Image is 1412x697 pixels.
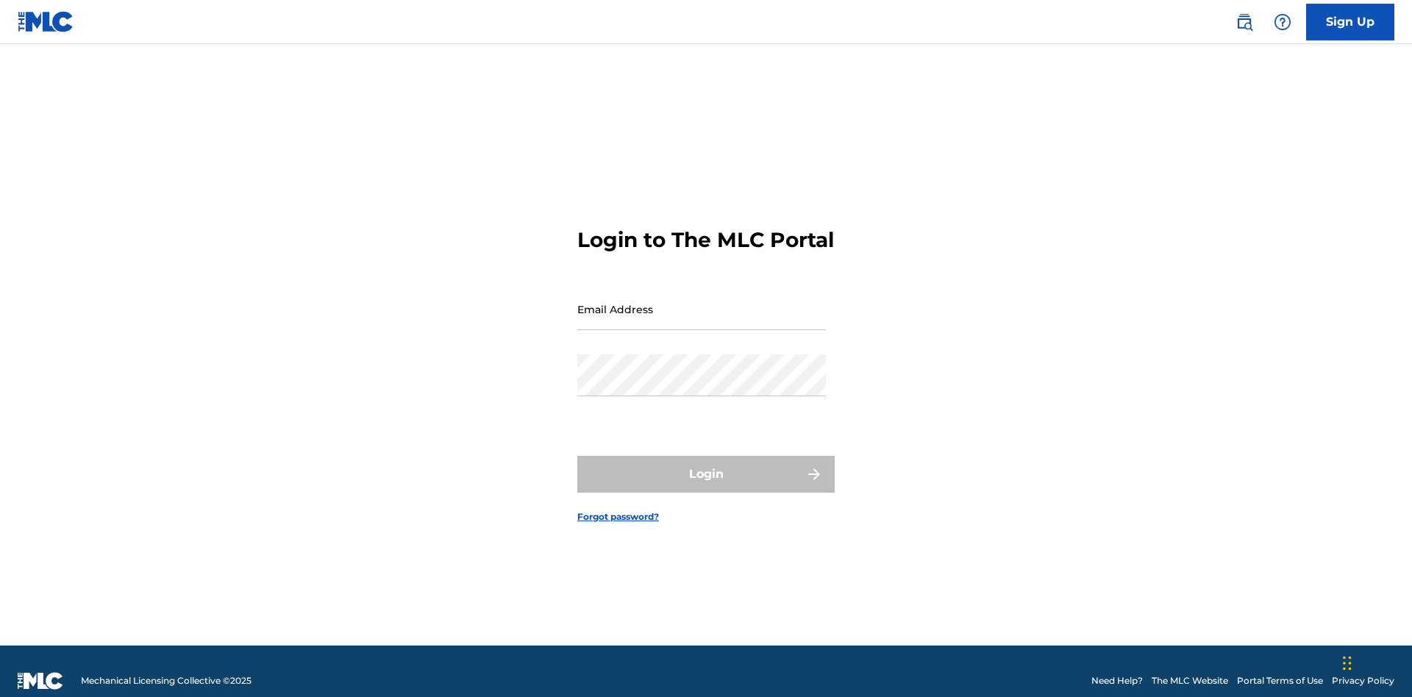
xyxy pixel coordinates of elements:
div: Drag [1343,641,1352,685]
img: help [1274,13,1291,31]
a: Portal Terms of Use [1237,674,1323,687]
a: Need Help? [1091,674,1143,687]
a: The MLC Website [1152,674,1228,687]
h3: Login to The MLC Portal [577,227,834,253]
a: Public Search [1230,7,1259,37]
img: search [1235,13,1253,31]
a: Forgot password? [577,510,659,523]
img: MLC Logo [18,11,74,32]
a: Privacy Policy [1332,674,1394,687]
iframe: Chat Widget [1338,626,1412,697]
div: Help [1268,7,1297,37]
img: logo [18,672,63,690]
a: Sign Up [1306,4,1394,40]
span: Mechanical Licensing Collective © 2025 [81,674,252,687]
